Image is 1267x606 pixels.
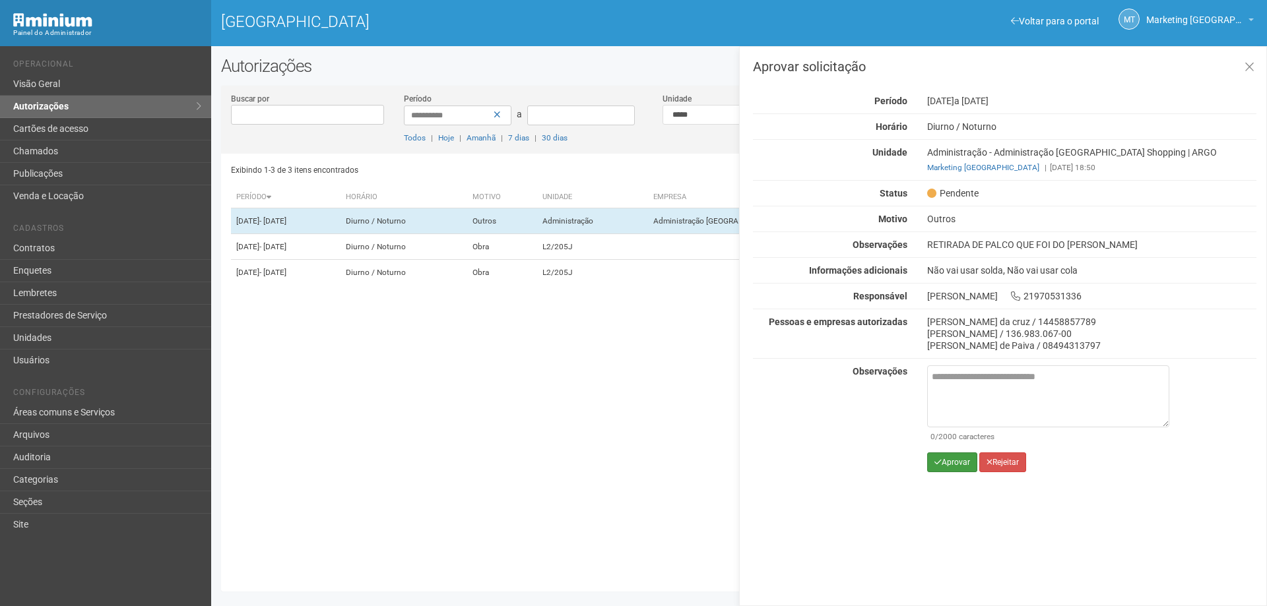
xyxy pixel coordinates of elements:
[259,268,286,277] span: - [DATE]
[1146,16,1254,27] a: Marketing [GEOGRAPHIC_DATA]
[1236,53,1263,82] a: Fechar
[954,96,989,106] span: a [DATE]
[927,328,1256,340] div: [PERSON_NAME] / 136.983.067-00
[917,264,1266,276] div: Não vai usar solda, Não vai usar cola
[13,388,201,402] li: Configurações
[1011,16,1099,26] a: Voltar para o portal
[927,163,1039,172] a: Marketing [GEOGRAPHIC_DATA]
[13,224,201,237] li: Cadastros
[537,187,647,208] th: Unidade
[927,316,1256,328] div: [PERSON_NAME] da cruz / 14458857789
[537,260,647,286] td: L2/205J
[404,93,432,105] label: Período
[1146,2,1245,25] span: Marketing Taquara Plaza
[259,242,286,251] span: - [DATE]
[535,133,536,142] span: |
[438,133,454,142] a: Hoje
[917,290,1266,302] div: [PERSON_NAME] 21970531336
[930,432,935,441] span: 0
[467,187,537,208] th: Motivo
[872,147,907,158] strong: Unidade
[341,260,468,286] td: Diurno / Noturno
[221,13,729,30] h1: [GEOGRAPHIC_DATA]
[853,366,907,377] strong: Observações
[927,340,1256,351] div: [PERSON_NAME] de Paiva / 08494313797
[880,188,907,198] strong: Status
[853,291,907,301] strong: Responsável
[769,317,907,327] strong: Pessoas e empresas autorizadas
[467,133,496,142] a: Amanhã
[537,234,647,260] td: L2/205J
[459,133,461,142] span: |
[927,162,1256,173] div: [DATE] 18:50
[927,452,977,472] button: Aprovar
[979,452,1026,472] button: Rejeitar
[917,213,1266,225] div: Outros
[874,96,907,106] strong: Período
[13,59,201,73] li: Operacional
[231,208,341,234] td: [DATE]
[917,95,1266,107] div: [DATE]
[231,260,341,286] td: [DATE]
[648,208,945,234] td: Administração [GEOGRAPHIC_DATA] | ARGO
[1119,9,1140,30] a: MT
[876,121,907,132] strong: Horário
[341,234,468,260] td: Diurno / Noturno
[231,187,341,208] th: Período
[930,431,1166,442] div: /2000 caracteres
[467,234,537,260] td: Obra
[917,239,1266,251] div: RETIRADA DE PALCO QUE FOI DO [PERSON_NAME]
[13,27,201,39] div: Painel do Administrador
[542,133,568,142] a: 30 dias
[221,56,1257,76] h2: Autorizações
[537,208,647,234] td: Administração
[13,13,92,27] img: Minium
[404,133,426,142] a: Todos
[501,133,503,142] span: |
[259,216,286,226] span: - [DATE]
[231,160,735,180] div: Exibindo 1-3 de 3 itens encontrados
[917,146,1266,173] div: Administração - Administração [GEOGRAPHIC_DATA] Shopping | ARGO
[467,208,537,234] td: Outros
[853,239,907,250] strong: Observações
[341,187,468,208] th: Horário
[341,208,468,234] td: Diurno / Noturno
[927,187,979,199] span: Pendente
[809,265,907,276] strong: Informações adicionais
[753,60,1256,73] h3: Aprovar solicitação
[663,93,692,105] label: Unidade
[431,133,433,142] span: |
[517,109,522,119] span: a
[878,214,907,224] strong: Motivo
[467,260,537,286] td: Obra
[917,121,1266,133] div: Diurno / Noturno
[508,133,529,142] a: 7 dias
[1045,163,1047,172] span: |
[231,234,341,260] td: [DATE]
[648,187,945,208] th: Empresa
[231,93,269,105] label: Buscar por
